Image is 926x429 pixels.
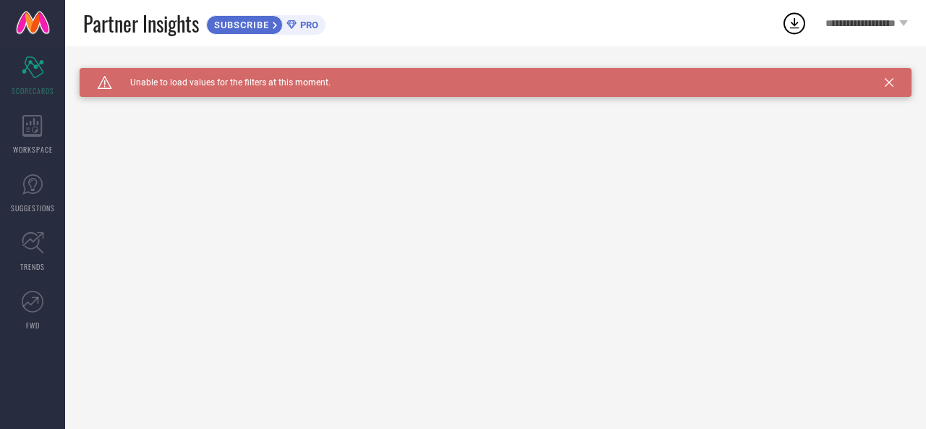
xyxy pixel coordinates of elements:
div: Unable to load filters at this moment. Please try later. [80,68,912,80]
span: SUGGESTIONS [11,203,55,213]
span: PRO [297,20,318,30]
span: SCORECARDS [12,85,54,96]
span: FWD [26,320,40,331]
span: SUBSCRIBE [207,20,273,30]
span: TRENDS [20,261,45,272]
div: Open download list [781,10,807,36]
a: SUBSCRIBEPRO [206,12,326,35]
span: WORKSPACE [13,144,53,155]
span: Unable to load values for the filters at this moment. [112,77,331,88]
span: Partner Insights [83,9,199,38]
